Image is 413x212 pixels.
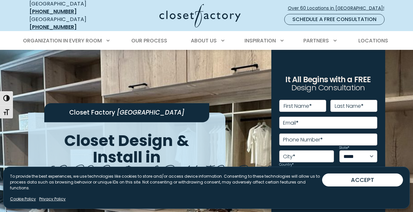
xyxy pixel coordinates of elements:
button: ACCEPT [322,173,403,186]
span: Our Process [131,37,167,44]
a: Cookie Policy [10,196,36,202]
span: Inspiration [245,37,276,44]
label: Phone Number [283,137,323,142]
span: It All Begins with a FREE [285,74,371,85]
label: City [283,154,295,159]
label: Email [283,120,299,126]
label: First Name [284,104,312,109]
span: Design Consultation [291,83,365,93]
span: Organization in Every Room [23,37,102,44]
span: Closet Design [64,130,173,151]
div: [GEOGRAPHIC_DATA] [29,16,109,31]
img: Closet Factory Logo [159,4,241,28]
nav: Primary Menu [18,32,395,50]
span: Locations [358,37,388,44]
a: [PHONE_NUMBER] [29,8,77,15]
span: Closet Factory [69,108,115,117]
a: [PHONE_NUMBER] [29,23,77,31]
span: [GEOGRAPHIC_DATA] [43,156,320,185]
span: About Us [191,37,217,44]
a: Schedule a Free Consultation [284,14,385,25]
span: Over 60 Locations in [GEOGRAPHIC_DATA]! [288,5,389,12]
p: To provide the best experiences, we use technologies like cookies to store and/or access device i... [10,173,322,191]
label: Country [279,163,294,166]
a: Over 60 Locations in [GEOGRAPHIC_DATA]! [288,3,390,14]
a: Privacy Policy [39,196,66,202]
span: Partners [303,37,329,44]
span: [GEOGRAPHIC_DATA] [117,108,184,117]
label: State [339,146,349,150]
span: & Install in [93,130,190,168]
label: Last Name [335,104,364,109]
